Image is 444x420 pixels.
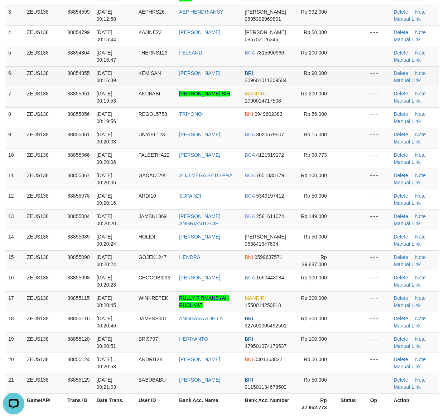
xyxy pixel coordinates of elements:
td: ZEUS138 [24,128,64,148]
td: - - - [367,189,391,209]
span: BRI [245,336,253,342]
span: JAMESS007 [139,316,167,321]
th: Bank Acc. Name [176,393,242,414]
td: 15 [5,250,24,271]
span: [DATE] 00:15:47 [96,50,116,63]
span: 88854804 [67,50,90,56]
a: Delete [394,132,408,137]
td: - - - [367,5,391,25]
th: Op [367,393,391,414]
span: Rp 200,000 [301,50,327,56]
span: 88855056 [67,111,90,117]
a: Delete [394,9,408,15]
span: 88855089 [67,234,90,240]
a: Delete [394,377,408,383]
a: Delete [394,193,408,199]
td: 5 [5,46,24,66]
span: REGOL5758 [139,111,167,117]
span: [DATE] 00:20:03 [96,132,116,145]
span: Copy 5340197412 to clipboard [256,193,284,199]
span: [PERSON_NAME] [245,234,286,240]
a: SUPARDI [179,193,201,199]
a: [PERSON_NAME] [179,70,220,76]
th: Game/API [24,393,64,414]
span: Copy 309601011309534 to clipboard [245,77,287,83]
span: [DATE] 00:20:06 [96,173,116,185]
span: UNYIEL123 [139,132,165,137]
a: Note [415,111,426,117]
a: Delete [394,234,408,240]
span: 88855067 [67,173,90,178]
td: ZEUS138 [24,373,64,393]
td: ZEUS138 [24,5,64,25]
a: Manual Link [394,221,421,226]
span: Copy 0599637571 to clipboard [255,254,283,260]
td: ZEUS138 [24,291,64,312]
span: Rp 29,887,000 [302,254,327,267]
a: Note [415,316,426,321]
span: [DATE] 00:20:24 [96,254,116,267]
td: - - - [367,128,391,148]
th: User ID [136,393,176,414]
td: ZEUS138 [24,107,64,128]
span: Rp 50,000 [304,234,327,240]
span: Rp 50,000 [304,357,327,362]
span: 88854799 [67,29,90,35]
td: - - - [367,373,391,393]
a: Note [415,9,426,15]
span: Rp 50,000 [304,377,327,383]
a: Note [415,377,426,383]
a: Delete [394,295,408,301]
td: - - - [367,209,391,230]
span: [PERSON_NAME] [245,9,286,15]
span: [DATE] 00:20:06 [96,152,116,165]
span: [DATE] 00:15:44 [96,29,116,42]
td: 6 [5,66,24,87]
span: Rp 15,000 [304,132,327,137]
span: Copy 8020679507 to clipboard [256,132,284,137]
span: Rp 100,000 [301,173,327,178]
span: Rp 98,773 [304,152,327,158]
span: BNI [245,111,253,117]
a: Note [415,152,426,158]
td: ZEUS138 [24,332,64,353]
a: ADJI MEGA SETO PRA [179,173,232,178]
span: Rp 149,000 [301,213,327,219]
span: CHOCOBI233 [139,275,170,280]
a: Manual Link [394,37,421,42]
a: HERIYANTO [179,336,208,342]
th: Trans ID [64,393,93,414]
a: Manual Link [394,16,421,22]
a: Note [415,70,426,76]
td: - - - [367,271,391,291]
a: [PERSON_NAME] ANGRIANTO CIP [179,213,220,226]
td: - - - [367,46,391,66]
td: - - - [367,25,391,46]
td: 8 [5,107,24,128]
span: Copy 4121519172 to clipboard [256,152,284,158]
span: 88855078 [67,193,90,199]
span: AKUBABI [139,91,160,96]
a: Delete [394,357,408,362]
a: Note [415,336,426,342]
span: BCA [245,152,255,158]
a: [PERSON_NAME] [179,152,220,158]
td: - - - [367,250,391,271]
span: Copy 085753126346 to clipboard [245,37,278,42]
span: Rp 300,000 [301,316,327,321]
td: - - - [367,87,391,107]
a: [PERSON_NAME] [179,275,220,280]
a: ANGGARA ADE LA [179,316,223,321]
a: Manual Link [394,364,421,369]
a: Manual Link [394,343,421,349]
span: Copy 1550014250818 to clipboard [245,302,281,308]
span: 88855129 [67,377,90,383]
a: Delete [394,254,408,260]
td: ZEUS138 [24,271,64,291]
a: AEP HENDRIANSY [179,9,223,15]
span: AEPHRS26 [139,9,165,15]
a: Note [415,193,426,199]
td: 19 [5,332,24,353]
span: Copy 327601005492501 to clipboard [245,323,287,329]
td: 21 [5,373,24,393]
